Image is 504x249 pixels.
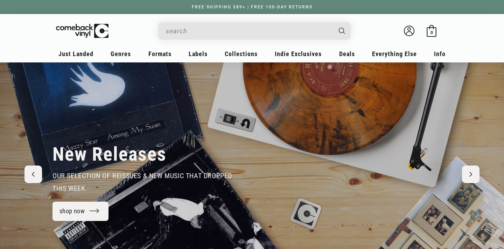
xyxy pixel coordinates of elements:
[462,166,479,183] button: Next slide
[430,30,433,35] span: 0
[52,143,167,166] h2: New Releases
[333,22,352,40] button: Search
[148,50,171,58] span: Formats
[158,22,351,40] div: Search
[189,50,208,58] span: Labels
[225,50,258,58] span: Collections
[52,202,108,221] a: shop now
[185,5,320,9] a: FREE SHIPPING $89+ | FREE 100-DAY RETURNS
[166,24,332,38] input: search
[52,171,232,193] span: our selection of reissues & new music that dropped this week.
[275,50,322,58] span: Indie Exclusives
[434,50,446,58] span: Info
[372,50,417,58] span: Everything Else
[339,50,355,58] span: Deals
[58,50,93,58] span: Just Landed
[111,50,131,58] span: Genres
[24,166,42,183] button: Previous slide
